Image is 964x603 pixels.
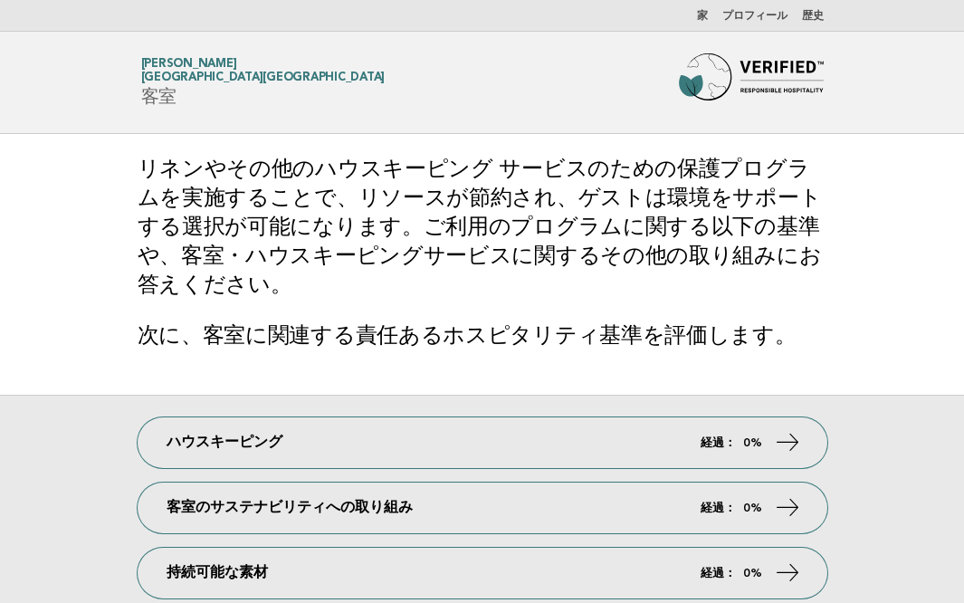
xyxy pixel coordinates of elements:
[679,53,824,111] img: フォーブス旅行ガイド
[701,437,736,449] em: 経過：
[701,568,736,579] em: 経過：
[802,11,824,22] a: 歴史
[138,548,827,598] a: 持続可能な素材 経過： 0%
[141,72,386,84] span: [GEOGRAPHIC_DATA][GEOGRAPHIC_DATA]
[138,156,827,301] h3: リネンやその他のハウスキーピング サービスのための保護プログラムを実施することで、リソースが節約され、ゲストは環境をサポートする選択が可能になります。ご利用のプログラムに関する以下の基準や、客室...
[141,58,386,83] a: [PERSON_NAME][GEOGRAPHIC_DATA][GEOGRAPHIC_DATA]
[722,11,787,22] a: プロフィール
[141,58,237,70] font: [PERSON_NAME]
[167,499,413,517] font: 客室のサステナビリティへの取り組み
[743,437,762,449] strong: 0%
[697,11,708,22] a: 家
[743,502,762,514] strong: 0%
[138,417,827,468] a: ハウスキーピング 経過： 0%
[701,502,736,514] em: 経過：
[138,322,827,351] h3: 次に、客室に関連する責任あるホスピタリティ基準を評価します。
[138,483,827,533] a: 客室のサステナビリティへの取り組み 経過： 0%
[167,434,282,452] font: ハウスキーピング
[743,568,762,579] strong: 0%
[141,86,177,108] font: 客室
[167,564,268,582] font: 持続可能な素材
